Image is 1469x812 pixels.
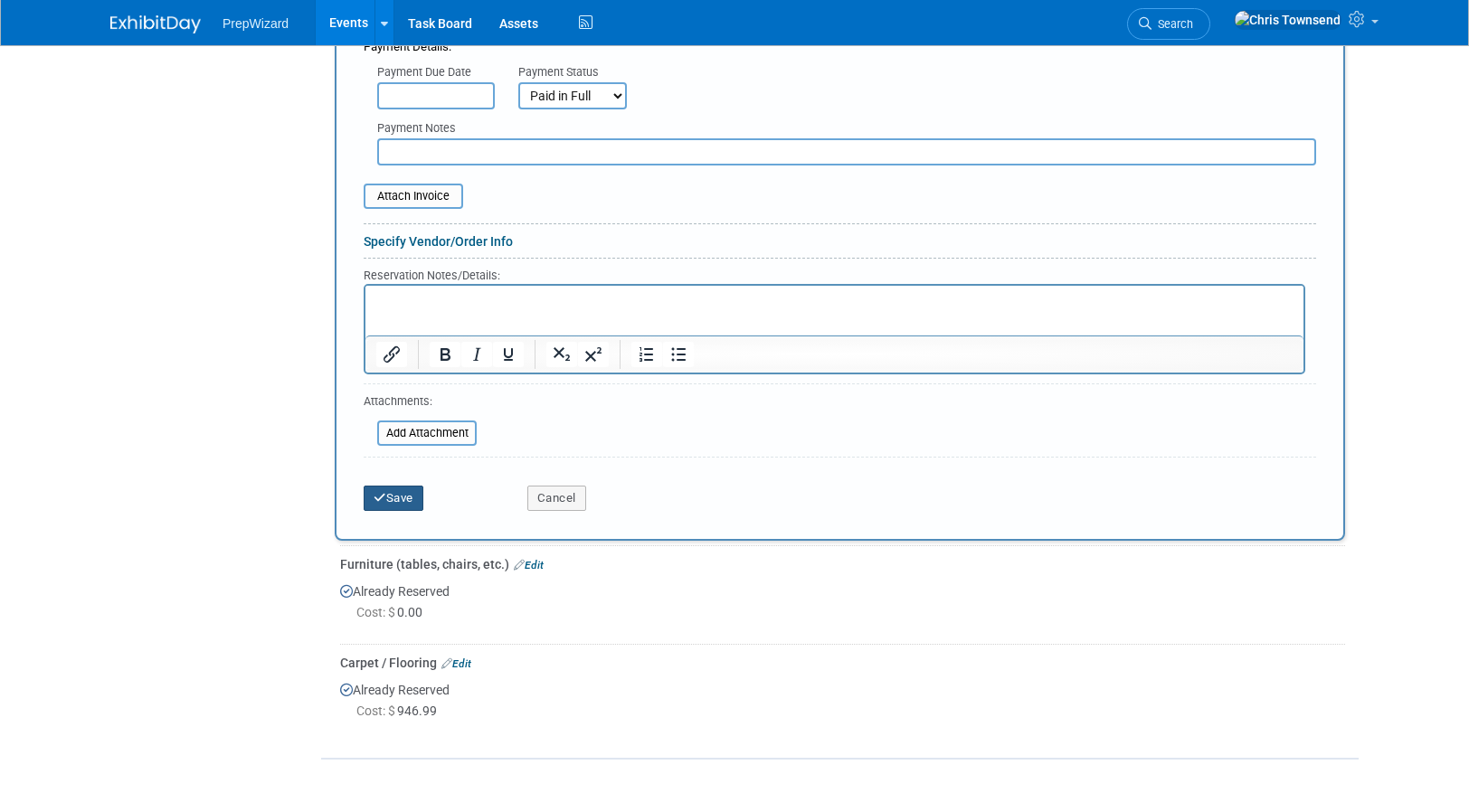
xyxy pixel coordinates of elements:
[461,342,492,367] button: Italic
[578,342,609,367] button: Superscript
[356,605,430,619] span: 0.00
[377,120,1316,138] div: Payment Notes
[527,486,586,511] button: Cancel
[631,342,662,367] button: Numbered list
[364,393,477,414] div: Attachments:
[340,672,1345,736] div: Already Reserved
[1127,8,1210,40] a: Search
[340,654,1345,672] div: Carpet / Flooring
[663,342,694,367] button: Bullet list
[110,15,201,33] img: ExhibitDay
[493,342,524,367] button: Underline
[364,486,423,511] button: Save
[356,703,444,718] span: 946.99
[365,286,1303,335] iframe: Rich Text Area
[377,64,491,82] div: Payment Due Date
[340,555,1345,573] div: Furniture (tables, chairs, etc.)
[376,342,407,367] button: Insert/edit link
[364,266,1305,284] div: Reservation Notes/Details:
[514,559,544,571] a: Edit
[364,234,513,249] a: Specify Vendor/Order Info
[223,16,289,31] span: PrepWizard
[1234,10,1341,30] img: Chris Townsend
[441,657,471,670] a: Edit
[518,64,640,82] div: Payment Status
[1152,17,1193,31] span: Search
[546,342,577,367] button: Subscript
[340,573,1345,637] div: Already Reserved
[430,342,460,367] button: Bold
[356,703,397,718] span: Cost: $
[356,605,397,619] span: Cost: $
